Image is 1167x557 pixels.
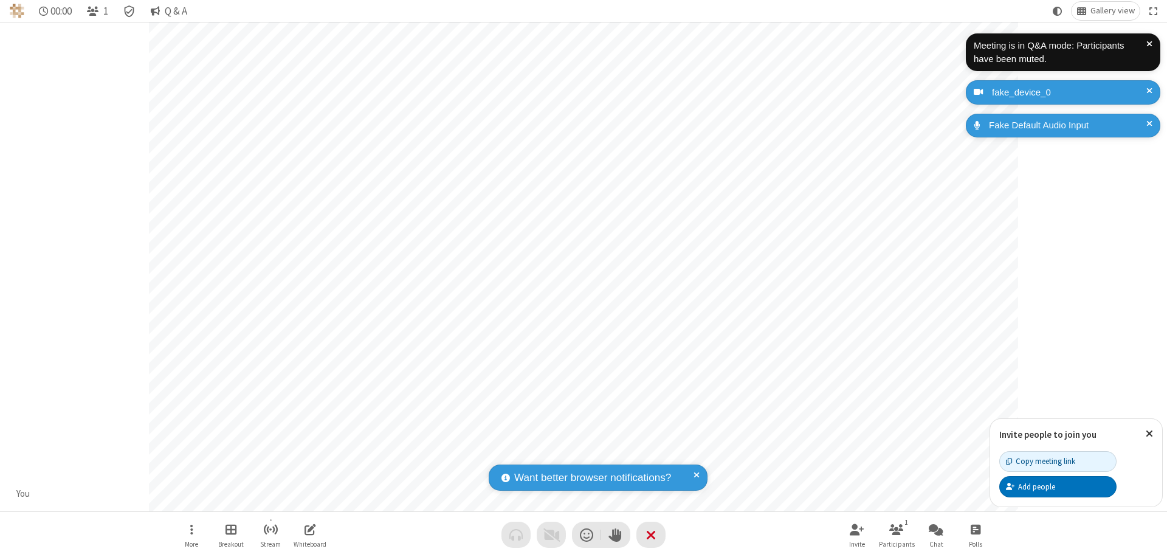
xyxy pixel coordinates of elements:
button: Using system theme [1048,2,1067,20]
span: Whiteboard [294,541,326,548]
button: Q & A [145,2,192,20]
span: Gallery view [1090,6,1135,16]
div: Fake Default Audio Input [985,119,1151,133]
button: Video [537,522,566,548]
button: Open participant list [81,2,113,20]
span: 1 [103,5,108,17]
span: Participants [879,541,915,548]
button: Change layout [1072,2,1140,20]
button: Raise hand [601,522,630,548]
button: Open menu [173,517,210,552]
button: Open participant list [878,517,915,552]
span: Invite [849,541,865,548]
button: End or leave meeting [636,522,666,548]
span: Polls [969,541,982,548]
button: Copy meeting link [999,451,1117,472]
button: Fullscreen [1145,2,1163,20]
div: Meeting is in Q&A mode: Participants have been muted. [974,39,1146,66]
span: More [185,541,198,548]
div: 1 [901,517,912,528]
span: Stream [260,541,281,548]
button: Add people [999,476,1117,497]
label: Invite people to join you [999,429,1096,440]
button: Send a reaction [572,522,601,548]
span: Chat [929,541,943,548]
div: Meeting details Encryption enabled [118,2,141,20]
img: QA Selenium DO NOT DELETE OR CHANGE [10,4,24,18]
button: Manage Breakout Rooms [213,517,249,552]
div: Timer [34,2,77,20]
button: Audio problem - check your Internet connection or call by phone [501,522,531,548]
div: Copy meeting link [1006,455,1075,467]
button: Open shared whiteboard [292,517,328,552]
div: fake_device_0 [988,86,1151,100]
span: Want better browser notifications? [514,470,671,486]
span: Q & A [165,5,187,17]
span: Breakout [218,541,244,548]
button: Open chat [918,517,954,552]
button: Invite participants (⌘+Shift+I) [839,517,875,552]
button: Close popover [1137,419,1162,449]
span: 00:00 [50,5,72,17]
button: Start streaming [252,517,289,552]
button: Open poll [957,517,994,552]
div: You [12,487,35,501]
